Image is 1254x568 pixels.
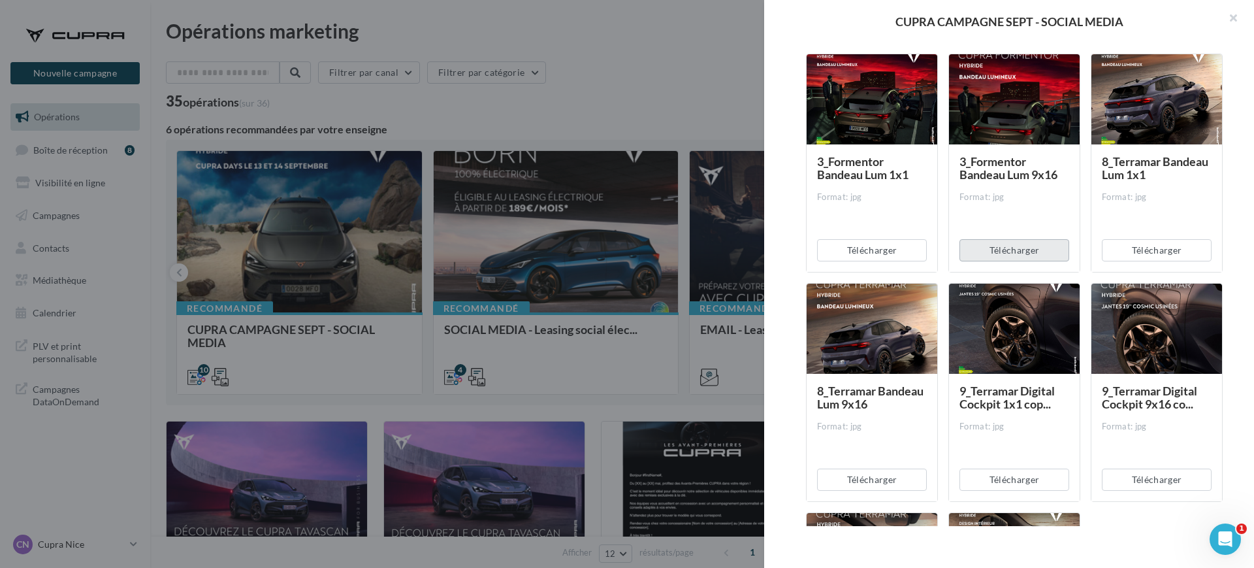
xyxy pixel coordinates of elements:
span: 9_Terramar Digital Cockpit 1x1 cop... [959,384,1055,411]
div: Format: jpg [1102,192,1212,203]
div: CUPRA CAMPAGNE SEPT - SOCIAL MEDIA [785,16,1233,27]
button: Télécharger [959,239,1069,261]
div: Format: jpg [817,192,927,203]
button: Télécharger [817,469,927,491]
button: Télécharger [817,239,927,261]
span: 8_Terramar Bandeau Lum 1x1 [1102,154,1208,182]
button: Télécharger [959,469,1069,491]
button: Télécharger [1102,469,1212,491]
div: Format: jpg [959,421,1069,433]
span: 9_Terramar Digital Cockpit 9x16 co... [1102,384,1197,411]
span: 8_Terramar Bandeau Lum 9x16 [817,384,924,411]
iframe: Intercom live chat [1210,524,1241,555]
div: Format: jpg [1102,421,1212,433]
span: 3_Formentor Bandeau Lum 9x16 [959,154,1057,182]
div: Format: jpg [817,421,927,433]
button: Télécharger [1102,239,1212,261]
span: 1 [1236,524,1247,534]
div: Format: jpg [959,192,1069,203]
span: 3_Formentor Bandeau Lum 1x1 [817,154,908,182]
